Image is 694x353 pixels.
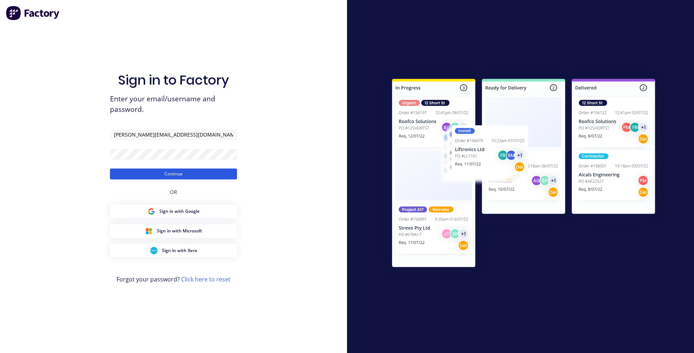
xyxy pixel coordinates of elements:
[6,6,60,20] img: Factory
[118,72,229,88] h1: Sign in to Factory
[162,247,197,254] span: Sign in with Xero
[148,208,155,215] img: Google Sign in
[170,179,177,204] div: OR
[110,224,237,238] button: Microsoft Sign inSign in with Microsoft
[110,204,237,218] button: Google Sign inSign in with Google
[110,94,237,115] span: Enter your email/username and password.
[117,275,230,284] span: Forgot your password?
[150,247,158,254] img: Xero Sign in
[181,275,230,283] a: Click here to reset
[110,129,237,140] input: Email/Username
[110,169,237,179] button: Continue
[376,64,671,284] img: Sign in
[145,227,152,235] img: Microsoft Sign in
[157,228,202,234] span: Sign in with Microsoft
[110,244,237,257] button: Xero Sign inSign in with Xero
[159,208,200,215] span: Sign in with Google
